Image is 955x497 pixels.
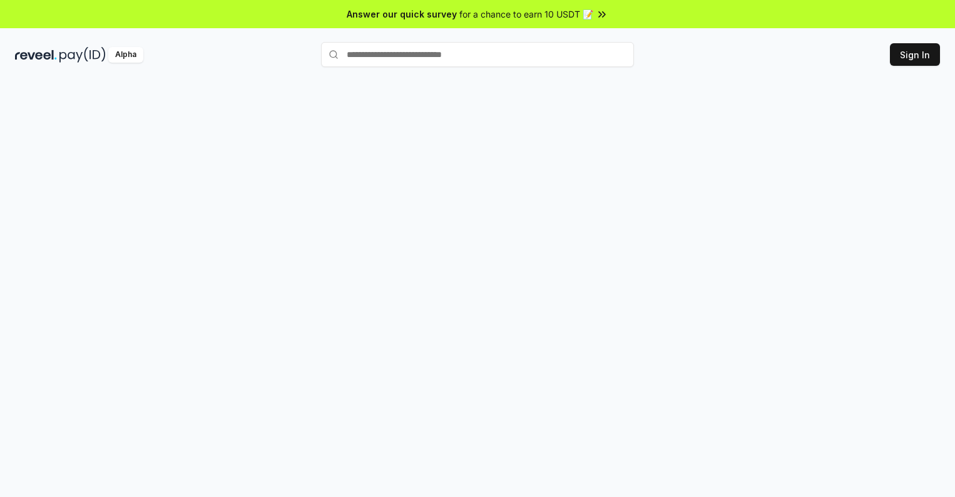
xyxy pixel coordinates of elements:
[108,47,143,63] div: Alpha
[59,47,106,63] img: pay_id
[15,47,57,63] img: reveel_dark
[347,8,457,21] span: Answer our quick survey
[459,8,593,21] span: for a chance to earn 10 USDT 📝
[890,43,940,66] button: Sign In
